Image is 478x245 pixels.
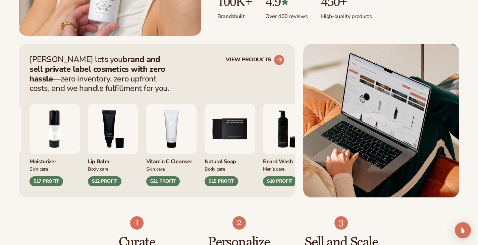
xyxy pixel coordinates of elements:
div: Natural Soap [205,154,255,165]
div: Moisturizer [30,154,80,165]
div: 5 / 9 [205,104,255,186]
div: Men’s Care [263,165,313,172]
p: Over 400 reviews [265,9,308,20]
img: Smoothing lip balm. [88,104,138,154]
div: Lip Balm [88,154,138,165]
img: Shopify Image 5 [232,216,246,230]
div: 4 / 9 [146,104,197,186]
div: Beard Wash [263,154,313,165]
a: VIEW PRODUCTS [226,55,284,65]
p: Brands built [217,9,252,20]
div: Body Care [205,165,255,172]
img: Nature bar of soap. [205,104,255,154]
div: 3 / 9 [88,104,138,186]
div: Skin Care [146,165,197,172]
img: Moisturizing lotion. [30,104,80,154]
p: High-quality products [321,9,372,20]
div: 6 / 9 [263,104,313,186]
img: Shopify Image 2 [303,44,459,197]
div: Vitamin C Cleanser [146,154,197,165]
strong: brand and sell private label cosmetics with zero hassle [30,54,165,84]
div: Body Care [88,165,138,172]
div: $10 PROFIT [263,176,297,186]
div: Skin Care [30,165,80,172]
img: Vitamin c cleanser. [146,104,197,154]
div: Open Intercom Messenger [455,222,471,238]
div: $12 PROFIT [88,176,121,186]
p: [PERSON_NAME] lets you —zero inventory, zero upfront costs, and we handle fulfillment for you. [30,55,174,93]
div: $17 PROFIT [30,176,63,186]
img: Foaming beard wash. [263,104,313,154]
img: Shopify Image 4 [130,216,144,230]
div: $21 PROFIT [146,176,180,186]
img: Shopify Image 6 [334,216,348,230]
div: $15 PROFIT [205,176,238,186]
div: 2 / 9 [30,104,80,186]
